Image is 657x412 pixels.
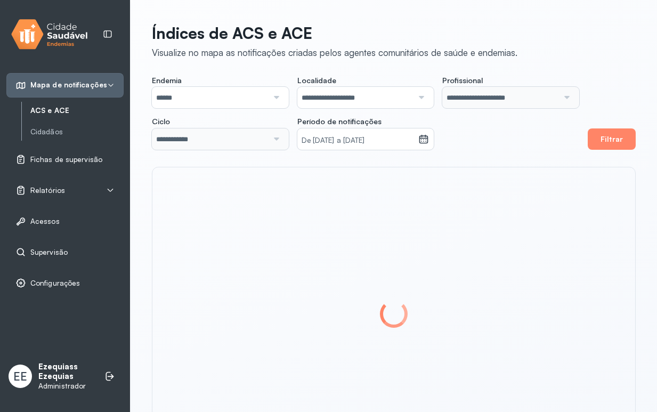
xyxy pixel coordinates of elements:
[30,127,124,136] a: Cidadãos
[30,217,60,226] span: Acessos
[30,80,107,90] span: Mapa de notificações
[152,47,517,58] div: Visualize no mapa as notificações criadas pelos agentes comunitários de saúde e endemias.
[30,186,65,195] span: Relatórios
[152,76,182,85] span: Endemia
[30,155,102,164] span: Fichas de supervisão
[152,23,517,43] p: Índices de ACS e ACE
[297,76,336,85] span: Localidade
[588,128,636,150] button: Filtrar
[30,125,124,139] a: Cidadãos
[30,106,124,115] a: ACS e ACE
[15,154,115,165] a: Fichas de supervisão
[30,104,124,117] a: ACS e ACE
[442,76,483,85] span: Profissional
[15,247,115,257] a: Supervisão
[11,17,88,52] img: logo.svg
[302,135,414,146] small: De [DATE] a [DATE]
[30,279,80,288] span: Configurações
[297,117,382,126] span: Período de notificações
[15,278,115,288] a: Configurações
[38,362,94,382] p: Ezequiass Ezequias
[152,117,170,126] span: Ciclo
[38,382,94,391] p: Administrador
[30,248,68,257] span: Supervisão
[13,369,27,383] span: EE
[15,216,115,227] a: Acessos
